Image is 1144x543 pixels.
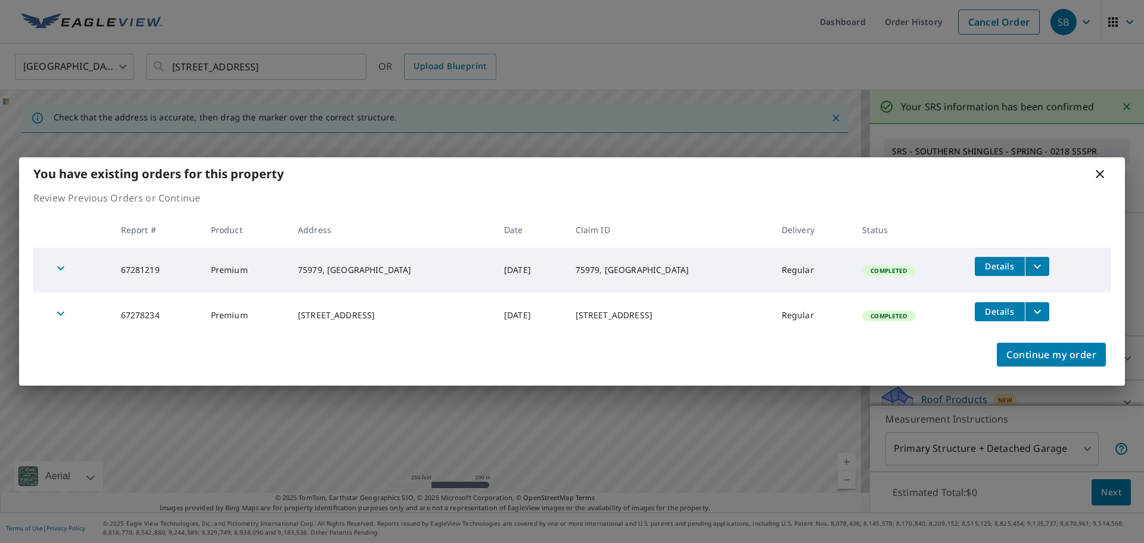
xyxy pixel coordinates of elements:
button: Continue my order [997,343,1106,367]
td: Premium [201,247,288,293]
td: [DATE] [495,247,566,293]
span: Continue my order [1006,346,1096,363]
p: Review Previous Orders or Continue [33,191,1111,205]
div: [STREET_ADDRESS] [298,309,485,321]
button: detailsBtn-67281219 [975,257,1025,276]
span: Details [982,306,1018,317]
td: Premium [201,293,288,338]
button: detailsBtn-67278234 [975,302,1025,321]
td: 67278234 [111,293,201,338]
th: Status [853,212,965,247]
th: Delivery [772,212,853,247]
th: Product [201,212,288,247]
button: filesDropdownBtn-67278234 [1025,302,1049,321]
td: 75979, [GEOGRAPHIC_DATA] [566,247,772,293]
span: Completed [863,266,914,275]
th: Claim ID [566,212,772,247]
td: Regular [772,247,853,293]
span: Details [982,260,1018,272]
th: Report # [111,212,201,247]
b: You have existing orders for this property [33,166,284,182]
div: 75979, [GEOGRAPHIC_DATA] [298,264,485,276]
td: [DATE] [495,293,566,338]
th: Date [495,212,566,247]
button: filesDropdownBtn-67281219 [1025,257,1049,276]
td: [STREET_ADDRESS] [566,293,772,338]
th: Address [288,212,495,247]
td: Regular [772,293,853,338]
span: Completed [863,312,914,320]
td: 67281219 [111,247,201,293]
